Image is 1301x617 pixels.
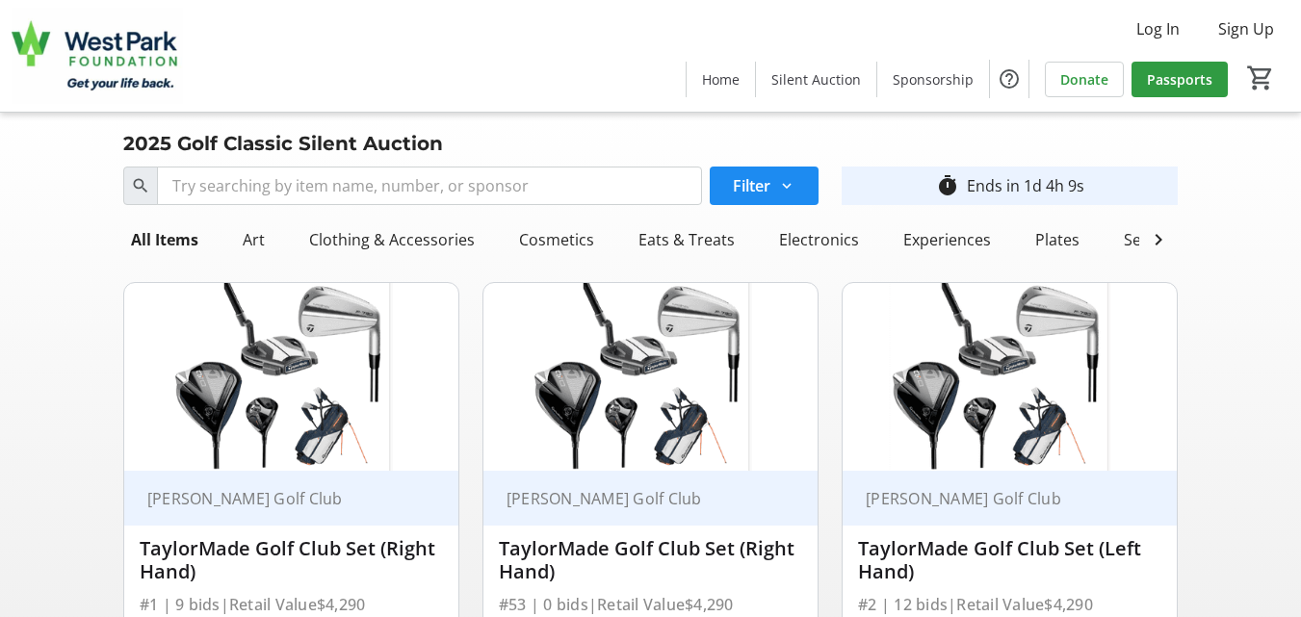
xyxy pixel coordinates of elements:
button: Help [990,60,1028,98]
input: Try searching by item name, number, or sponsor [157,167,702,205]
button: Log In [1121,13,1195,44]
span: Home [702,69,740,90]
div: TaylorMade Golf Club Set (Right Hand) [140,537,443,583]
button: Cart [1243,61,1278,95]
mat-icon: timer_outline [936,174,959,197]
a: Home [687,62,755,97]
div: Plates [1028,220,1087,259]
div: Sets [1116,220,1162,259]
div: Art [235,220,273,259]
div: [PERSON_NAME] Golf Club [858,489,1138,508]
img: TaylorMade Golf Club Set (Right Hand) [124,283,458,471]
div: TaylorMade Golf Club Set (Left Hand) [858,537,1161,583]
div: Eats & Treats [631,220,742,259]
div: Clothing & Accessories [301,220,482,259]
div: [PERSON_NAME] Golf Club [140,489,420,508]
div: All Items [123,220,206,259]
div: 2025 Golf Classic Silent Auction [112,128,455,159]
img: TaylorMade Golf Club Set (Left Hand) [843,283,1177,471]
a: Sponsorship [877,62,989,97]
div: Cosmetics [511,220,602,259]
span: Sponsorship [893,69,974,90]
span: Silent Auction [771,69,861,90]
a: Passports [1132,62,1228,97]
a: Silent Auction [756,62,876,97]
button: Sign Up [1203,13,1289,44]
div: Electronics [771,220,867,259]
span: Donate [1060,69,1108,90]
div: TaylorMade Golf Club Set (Right Hand) [499,537,802,583]
img: TaylorMade Golf Club Set (Right Hand) [483,283,818,471]
div: [PERSON_NAME] Golf Club [499,489,779,508]
a: Donate [1045,62,1124,97]
button: Filter [710,167,819,205]
div: Experiences [896,220,999,259]
div: Ends in 1d 4h 9s [967,174,1084,197]
span: Sign Up [1218,17,1274,40]
span: Log In [1136,17,1180,40]
span: Filter [733,174,770,197]
span: Passports [1147,69,1212,90]
img: West Park Healthcare Centre Foundation's Logo [12,8,183,104]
